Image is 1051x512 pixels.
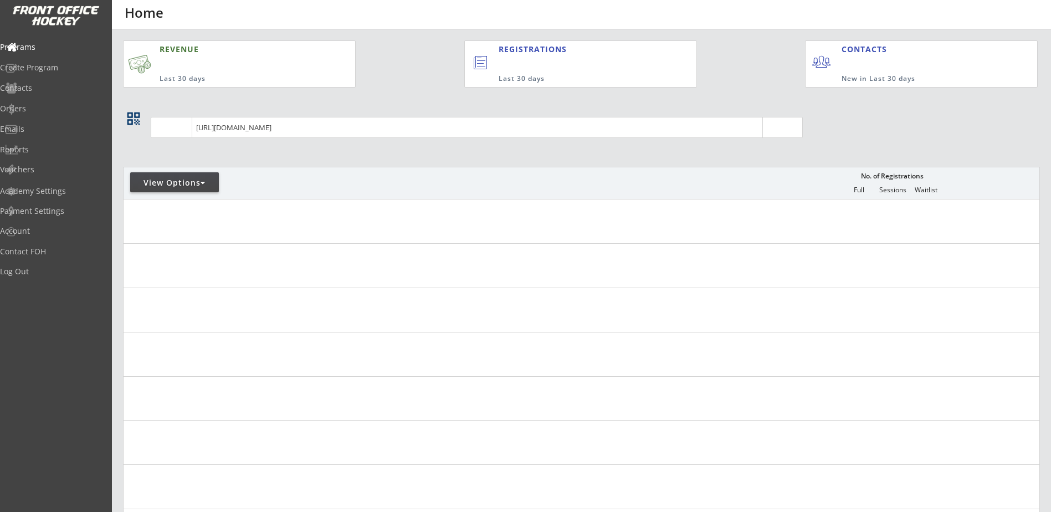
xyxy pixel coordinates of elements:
[842,44,892,55] div: CONTACTS
[876,186,909,194] div: Sessions
[160,44,303,55] div: REVENUE
[909,186,942,194] div: Waitlist
[858,172,926,180] div: No. of Registrations
[842,74,987,84] div: New in Last 30 days
[160,74,303,84] div: Last 30 days
[499,74,652,84] div: Last 30 days
[130,177,219,188] div: View Options
[499,44,646,55] div: REGISTRATIONS
[125,110,142,127] button: qr_code
[842,186,875,194] div: Full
